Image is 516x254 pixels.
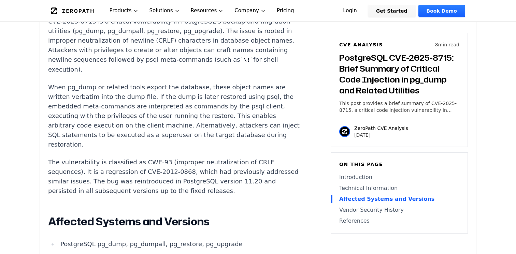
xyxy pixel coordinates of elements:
[48,17,302,74] p: CVE-2025-8715 is a critical vulnerability in PostgreSQL's backup and migration utilities (pg_dump...
[339,217,459,225] a: References
[368,5,416,17] a: Get Started
[48,83,302,149] p: When pg_dump or related tools export the database, these object names are written verbatim into t...
[418,5,465,17] a: Book Demo
[240,57,253,63] code: \!
[354,125,408,132] p: ZeroPath CVE Analysis
[339,100,459,114] p: This post provides a brief summary of CVE-2025-8715, a critical code injection vulnerability in P...
[339,126,350,137] img: ZeroPath CVE Analysis
[339,206,459,214] a: Vendor Security History
[339,195,459,203] a: Affected Systems and Versions
[58,239,302,249] li: PostgreSQL pg_dump, pg_dumpall, pg_restore, pg_upgrade
[339,184,459,192] a: Technical Information
[339,161,459,168] h6: On this page
[339,41,383,48] h6: CVE Analysis
[48,158,302,196] p: The vulnerability is classified as CWE-93 (improper neutralization of CRLF sequences). It is a re...
[48,215,302,228] h2: Affected Systems and Versions
[339,52,459,96] h3: PostgreSQL CVE-2025-8715: Brief Summary of Critical Code Injection in pg_dump and Related Utilities
[339,173,459,181] a: Introduction
[335,5,365,17] a: Login
[435,41,459,48] p: 8 min read
[354,132,408,138] p: [DATE]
